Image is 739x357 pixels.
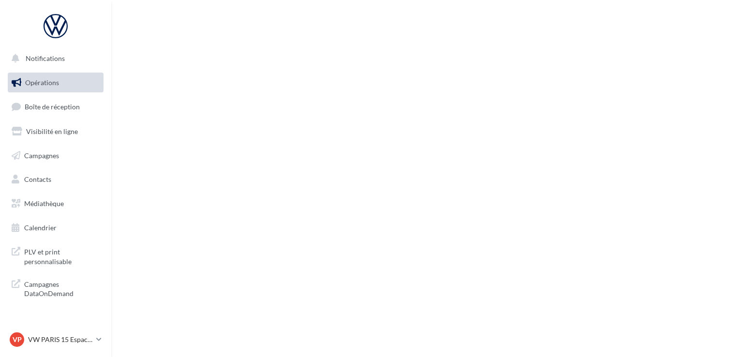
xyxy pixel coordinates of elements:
[24,245,100,266] span: PLV et print personnalisable
[26,127,78,135] span: Visibilité en ligne
[6,241,105,270] a: PLV et print personnalisable
[6,146,105,166] a: Campagnes
[8,330,103,349] a: VP VW PARIS 15 Espace Suffren
[6,73,105,93] a: Opérations
[25,78,59,87] span: Opérations
[24,278,100,298] span: Campagnes DataOnDemand
[24,151,59,159] span: Campagnes
[28,335,92,344] p: VW PARIS 15 Espace Suffren
[6,218,105,238] a: Calendrier
[6,121,105,142] a: Visibilité en ligne
[13,335,22,344] span: VP
[24,175,51,183] span: Contacts
[6,274,105,302] a: Campagnes DataOnDemand
[6,96,105,117] a: Boîte de réception
[6,48,102,69] button: Notifications
[26,54,65,62] span: Notifications
[6,193,105,214] a: Médiathèque
[24,199,64,208] span: Médiathèque
[24,223,57,232] span: Calendrier
[25,103,80,111] span: Boîte de réception
[6,169,105,190] a: Contacts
